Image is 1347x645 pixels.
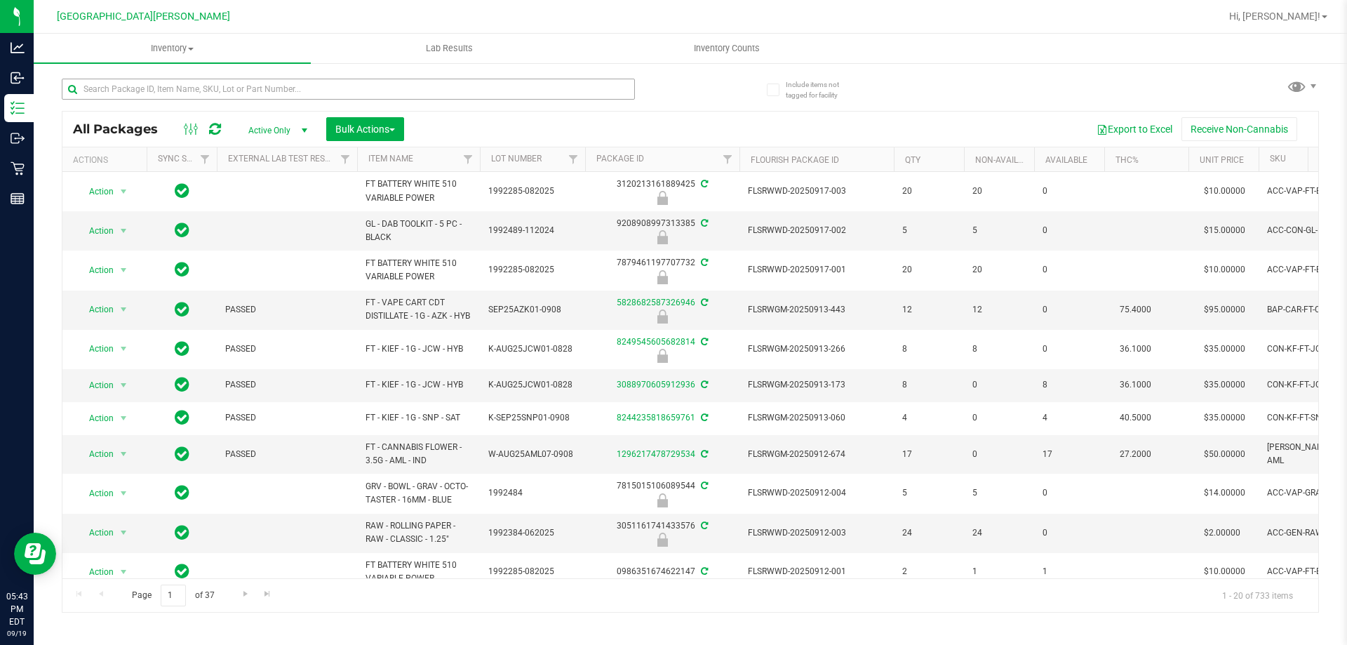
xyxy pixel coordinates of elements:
[972,448,1026,461] span: 0
[583,230,742,244] div: Newly Received
[76,562,114,582] span: Action
[175,561,189,581] span: In Sync
[786,79,856,100] span: Include items not tagged for facility
[175,339,189,359] span: In Sync
[905,155,920,165] a: Qty
[488,224,577,237] span: 1992489-112024
[175,300,189,319] span: In Sync
[76,221,114,241] span: Action
[748,303,885,317] span: FLSRWGM-20250913-443
[76,523,114,543] span: Action
[972,565,1026,578] span: 1
[491,154,542,164] a: Lot Number
[457,147,480,171] a: Filter
[225,303,349,317] span: PASSED
[583,217,742,244] div: 9208908997313385
[225,411,349,425] span: PASSED
[972,224,1026,237] span: 5
[699,258,708,267] span: Sync from Compliance System
[11,71,25,85] inline-svg: Inbound
[699,566,708,576] span: Sync from Compliance System
[972,263,1026,277] span: 20
[902,565,956,578] span: 2
[583,479,742,507] div: 7815015106089544
[366,559,471,585] span: FT BATTERY WHITE 510 VARIABLE POWER
[748,343,885,356] span: FLSRWGM-20250913-266
[1270,154,1286,164] a: SKU
[175,260,189,279] span: In Sync
[488,263,577,277] span: 1992285-082025
[366,378,471,392] span: FT - KIEF - 1G - JCW - HYB
[583,533,742,547] div: Newly Received
[228,154,338,164] a: External Lab Test Result
[76,260,114,280] span: Action
[311,34,588,63] a: Lab Results
[902,448,956,461] span: 17
[716,147,739,171] a: Filter
[366,257,471,284] span: FT BATTERY WHITE 510 VARIABLE POWER
[6,628,27,639] p: 09/19
[11,41,25,55] inline-svg: Analytics
[617,337,695,347] a: 8249545605682814
[115,484,133,503] span: select
[583,519,742,547] div: 3051161741433576
[76,339,114,359] span: Action
[583,565,742,578] div: 0986351674622147
[115,408,133,428] span: select
[11,192,25,206] inline-svg: Reports
[76,444,114,464] span: Action
[11,161,25,175] inline-svg: Retail
[1197,444,1252,465] span: $50.00000
[76,375,114,395] span: Action
[488,343,577,356] span: K-AUG25JCW01-0828
[366,411,471,425] span: FT - KIEF - 1G - SNP - SAT
[115,523,133,543] span: select
[675,42,779,55] span: Inventory Counts
[225,448,349,461] span: PASSED
[1043,448,1096,461] span: 17
[583,256,742,284] div: 7879461197707732
[617,380,695,390] a: 3088970605912936
[488,303,577,317] span: SEP25AZK01-0908
[115,562,133,582] span: select
[588,34,865,63] a: Inventory Counts
[902,224,956,237] span: 5
[366,343,471,356] span: FT - KIEF - 1G - JCW - HYB
[1113,339,1158,359] span: 36.1000
[1043,486,1096,500] span: 0
[488,411,577,425] span: K-SEP25SNP01-0908
[73,121,172,137] span: All Packages
[175,408,189,427] span: In Sync
[748,378,885,392] span: FLSRWGM-20250913-173
[1197,339,1252,359] span: $35.00000
[902,343,956,356] span: 8
[583,270,742,284] div: Newly Received
[488,378,577,392] span: K-AUG25JCW01-0828
[972,185,1026,198] span: 20
[902,378,956,392] span: 8
[583,178,742,205] div: 3120213161889425
[902,526,956,540] span: 24
[1115,155,1139,165] a: THC%
[488,185,577,198] span: 1992285-082025
[334,147,357,171] a: Filter
[488,565,577,578] span: 1992285-082025
[1113,300,1158,320] span: 75.4000
[34,34,311,63] a: Inventory
[583,310,742,324] div: Newly Received
[1197,220,1252,241] span: $15.00000
[194,147,217,171] a: Filter
[1043,565,1096,578] span: 1
[1197,260,1252,280] span: $10.00000
[1043,378,1096,392] span: 8
[368,154,413,164] a: Item Name
[115,300,133,319] span: select
[1197,483,1252,503] span: $14.00000
[488,526,577,540] span: 1992384-062025
[699,337,708,347] span: Sync from Compliance System
[1043,343,1096,356] span: 0
[699,380,708,390] span: Sync from Compliance System
[583,349,742,363] div: Newly Received
[326,117,404,141] button: Bulk Actions
[73,155,141,165] div: Actions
